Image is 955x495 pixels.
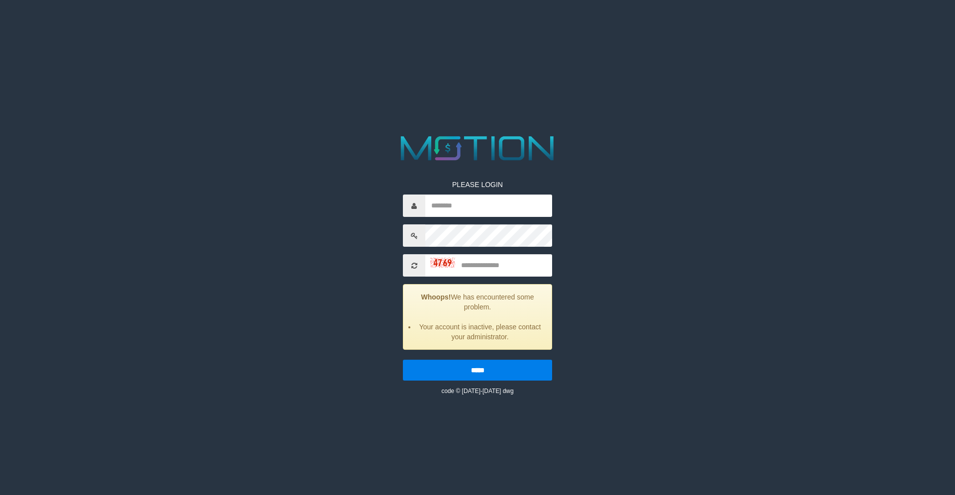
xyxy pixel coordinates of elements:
[403,180,552,190] p: PLEASE LOGIN
[430,258,455,268] img: captcha
[421,293,451,301] strong: Whoops!
[416,322,544,342] li: Your account is inactive, please contact your administrator.
[394,132,561,165] img: MOTION_logo.png
[403,284,552,350] div: We has encountered some problem.
[441,388,513,395] small: code © [DATE]-[DATE] dwg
